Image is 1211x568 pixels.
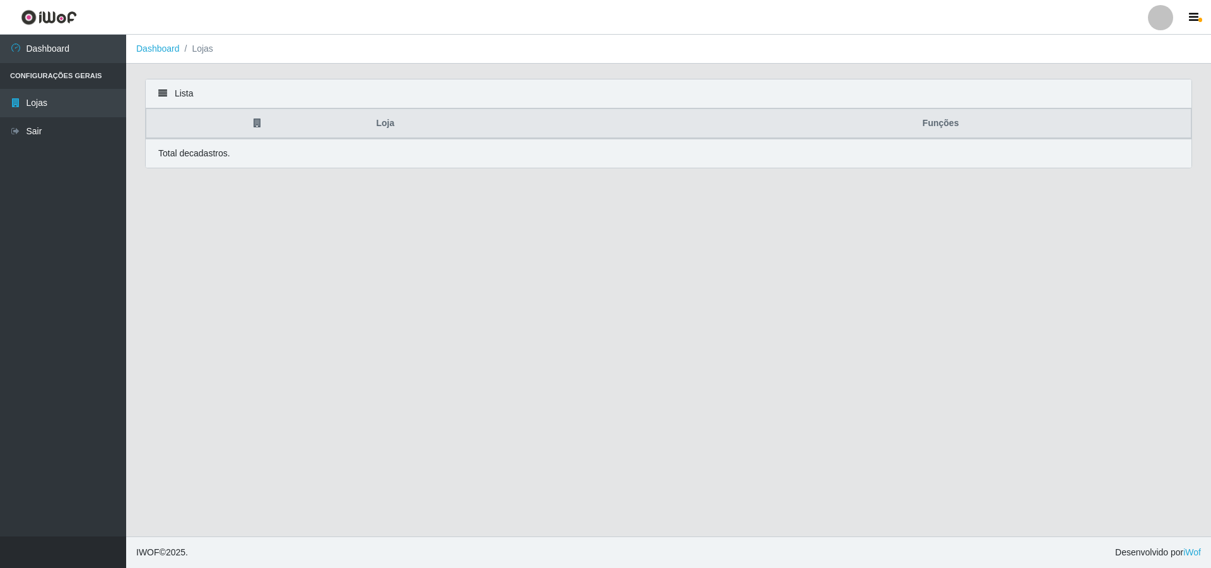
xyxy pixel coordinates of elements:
nav: breadcrumb [126,35,1211,64]
span: IWOF [136,547,160,557]
a: iWof [1183,547,1201,557]
div: Lista [146,79,1191,108]
li: Lojas [180,42,213,55]
th: Loja [368,109,690,139]
p: Total de cadastros. [158,147,230,160]
img: CoreUI Logo [21,9,77,25]
span: Desenvolvido por [1115,546,1201,559]
th: Funções [691,109,1191,139]
a: Dashboard [136,43,180,54]
span: © 2025 . [136,546,188,559]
